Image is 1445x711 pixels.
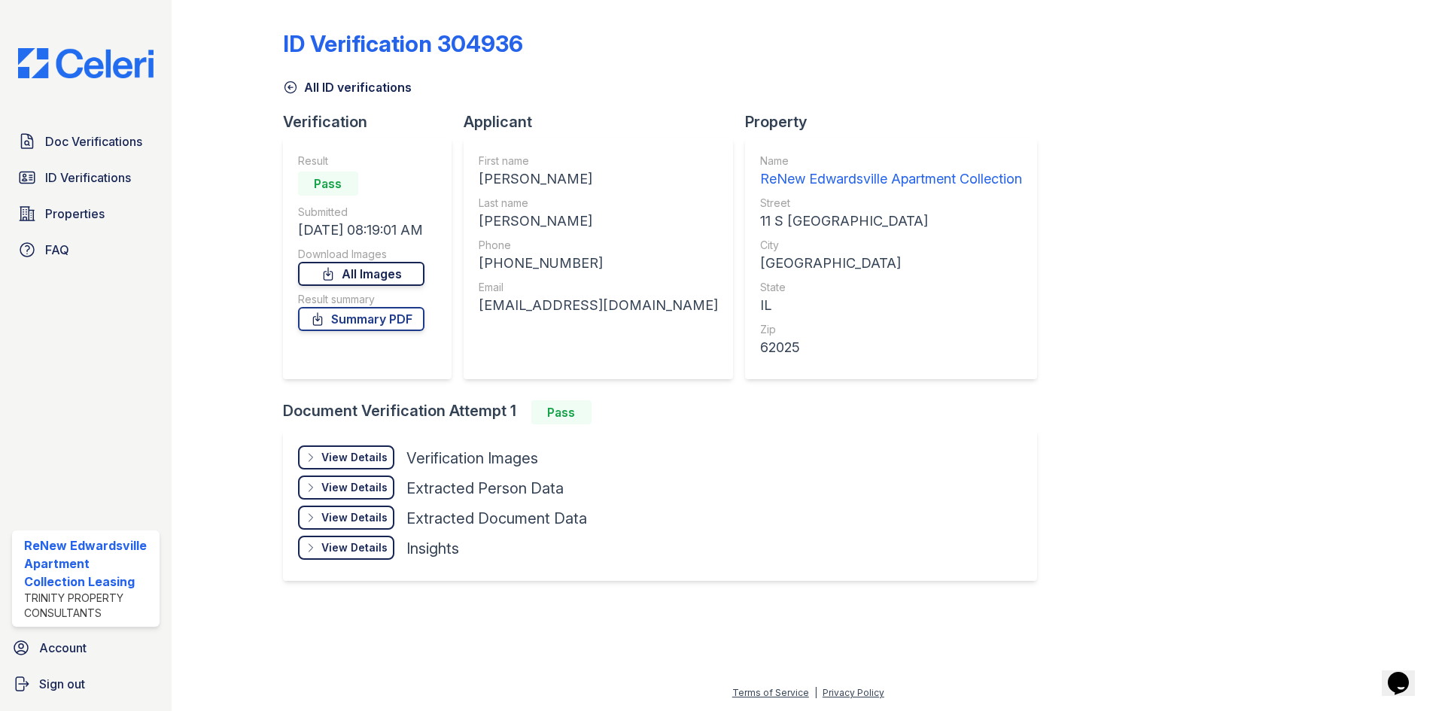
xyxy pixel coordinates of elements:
div: Property [745,111,1049,132]
a: ID Verifications [12,163,160,193]
span: Sign out [39,675,85,693]
div: Trinity Property Consultants [24,591,154,621]
a: Summary PDF [298,307,424,331]
a: Doc Verifications [12,126,160,156]
span: FAQ [45,241,69,259]
div: [PERSON_NAME] [479,169,718,190]
div: IL [760,295,1022,316]
div: View Details [321,510,388,525]
div: Insights [406,538,459,559]
div: ReNew Edwardsville Apartment Collection [760,169,1022,190]
span: Properties [45,205,105,223]
div: First name [479,153,718,169]
a: Terms of Service [732,687,809,698]
div: Name [760,153,1022,169]
div: ID Verification 304936 [283,30,523,57]
div: 62025 [760,337,1022,358]
div: Pass [531,400,592,424]
div: Result [298,153,424,169]
div: Extracted Document Data [406,508,587,529]
a: Properties [12,199,160,229]
a: Account [6,633,166,663]
a: Sign out [6,669,166,699]
div: Result summary [298,292,424,307]
div: State [760,280,1022,295]
div: [GEOGRAPHIC_DATA] [760,253,1022,274]
div: [EMAIL_ADDRESS][DOMAIN_NAME] [479,295,718,316]
div: Email [479,280,718,295]
div: City [760,238,1022,253]
div: Street [760,196,1022,211]
a: All Images [298,262,424,286]
span: ID Verifications [45,169,131,187]
a: Name ReNew Edwardsville Apartment Collection [760,153,1022,190]
img: CE_Logo_Blue-a8612792a0a2168367f1c8372b55b34899dd931a85d93a1a3d3e32e68fde9ad4.png [6,48,166,78]
div: View Details [321,450,388,465]
div: Last name [479,196,718,211]
div: Applicant [464,111,745,132]
div: Document Verification Attempt 1 [283,400,1049,424]
span: Account [39,639,87,657]
div: Submitted [298,205,424,220]
iframe: chat widget [1382,651,1430,696]
a: FAQ [12,235,160,265]
a: Privacy Policy [823,687,884,698]
div: [PERSON_NAME] [479,211,718,232]
div: ReNew Edwardsville Apartment Collection Leasing [24,536,154,591]
div: View Details [321,480,388,495]
span: Doc Verifications [45,132,142,150]
div: Download Images [298,247,424,262]
div: Phone [479,238,718,253]
div: | [814,687,817,698]
div: Extracted Person Data [406,478,564,499]
div: View Details [321,540,388,555]
div: Verification Images [406,448,538,469]
div: Pass [298,172,358,196]
div: 11 S [GEOGRAPHIC_DATA] [760,211,1022,232]
div: Verification [283,111,464,132]
div: [DATE] 08:19:01 AM [298,220,424,241]
a: All ID verifications [283,78,412,96]
div: [PHONE_NUMBER] [479,253,718,274]
div: Zip [760,322,1022,337]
